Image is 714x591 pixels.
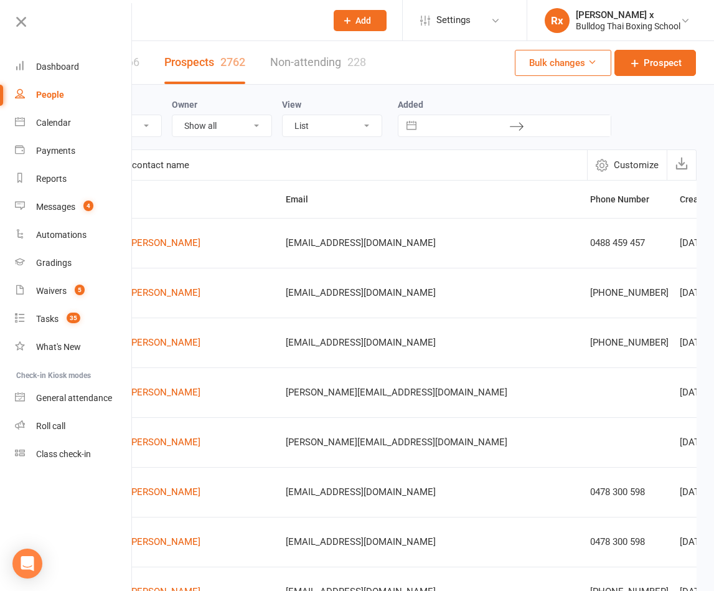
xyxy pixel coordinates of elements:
[36,174,67,184] div: Reports
[172,100,197,110] label: Owner
[15,333,133,361] a: What's New
[436,6,471,34] span: Settings
[15,109,133,137] a: Calendar
[15,221,133,249] a: Automations
[67,313,80,323] span: 35
[286,231,436,255] span: [EMAIL_ADDRESS][DOMAIN_NAME]
[644,55,682,70] span: Prospect
[129,387,200,398] a: [PERSON_NAME]
[15,277,133,305] a: Waivers 5
[15,384,133,412] a: General attendance kiosk mode
[286,530,436,554] span: [EMAIL_ADDRESS][DOMAIN_NAME]
[36,118,71,128] div: Calendar
[286,381,507,404] span: [PERSON_NAME][EMAIL_ADDRESS][DOMAIN_NAME]
[15,81,133,109] a: People
[36,202,75,212] div: Messages
[590,194,663,204] span: Phone Number
[400,115,423,136] button: Interact with the calendar and add the check-in date for your trip.
[164,41,245,84] a: Prospects2762
[286,480,436,504] span: [EMAIL_ADDRESS][DOMAIN_NAME]
[36,90,64,100] div: People
[347,55,366,69] div: 228
[286,194,322,204] span: Email
[270,41,366,84] a: Non-attending228
[355,16,371,26] span: Add
[36,258,72,268] div: Gradings
[576,9,680,21] div: [PERSON_NAME] x
[129,238,200,248] a: [PERSON_NAME]
[129,338,200,348] a: [PERSON_NAME]
[590,238,669,248] div: 0488 459 457
[74,12,317,29] input: Search...
[36,286,67,296] div: Waivers
[587,150,667,180] button: Customize
[15,412,133,440] a: Roll call
[15,305,133,333] a: Tasks 35
[286,192,322,207] button: Email
[282,100,301,110] label: View
[36,449,91,459] div: Class check-in
[614,50,696,76] a: Prospect
[576,21,680,32] div: Bulldog Thai Boxing School
[36,146,75,156] div: Payments
[36,393,112,403] div: General attendance
[286,281,436,305] span: [EMAIL_ADDRESS][DOMAIN_NAME]
[60,150,587,180] input: Search by contact name
[15,53,133,81] a: Dashboard
[36,314,59,324] div: Tasks
[590,288,669,298] div: [PHONE_NUMBER]
[36,342,81,352] div: What's New
[15,249,133,277] a: Gradings
[286,430,507,454] span: [PERSON_NAME][EMAIL_ADDRESS][DOMAIN_NAME]
[15,193,133,221] a: Messages 4
[590,338,669,348] div: [PHONE_NUMBER]
[83,201,93,211] span: 4
[220,55,245,69] div: 2762
[286,331,436,354] span: [EMAIL_ADDRESS][DOMAIN_NAME]
[15,137,133,165] a: Payments
[12,549,42,579] div: Open Intercom Messenger
[129,487,200,498] a: [PERSON_NAME]
[398,100,611,110] label: Added
[129,537,200,547] a: [PERSON_NAME]
[36,421,65,431] div: Roll call
[614,158,659,173] span: Customize
[129,288,200,298] a: [PERSON_NAME]
[334,10,387,31] button: Add
[36,230,87,240] div: Automations
[545,8,570,33] div: Rx
[15,440,133,468] a: Class kiosk mode
[590,192,663,207] button: Phone Number
[15,165,133,193] a: Reports
[75,285,85,295] span: 5
[36,62,79,72] div: Dashboard
[590,537,669,547] div: 0478 300 598
[129,437,200,448] a: [PERSON_NAME]
[515,50,611,76] button: Bulk changes
[590,487,669,498] div: 0478 300 598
